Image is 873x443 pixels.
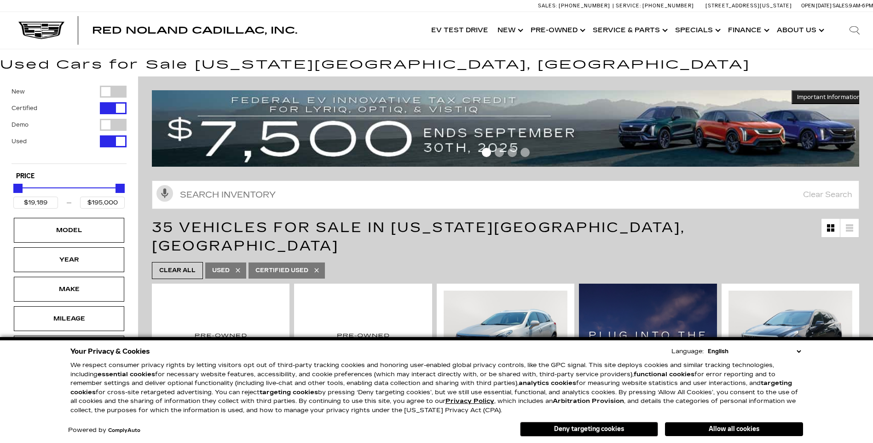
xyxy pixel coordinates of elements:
[68,427,140,433] div: Powered by
[13,197,58,209] input: Minimum
[80,197,125,209] input: Maximum
[792,90,866,104] button: Important Information
[14,306,124,331] div: MileageMileage
[260,389,318,396] strong: targeting cookies
[705,347,803,356] select: Language Select
[46,284,92,294] div: Make
[14,336,124,361] div: EngineEngine
[14,218,124,243] div: ModelModel
[12,87,25,96] label: New
[159,265,196,276] span: Clear All
[508,148,517,157] span: Go to slide 3
[46,255,92,265] div: Year
[14,247,124,272] div: YearYear
[797,93,861,101] span: Important Information
[642,3,694,9] span: [PHONE_NUMBER]
[427,12,493,49] a: EV Test Drive
[152,90,866,167] img: vrp-tax-ending-august-version
[728,291,852,384] img: 2022 Cadillac XT5 Premium Luxury
[772,12,827,49] a: About Us
[14,277,124,302] div: MakeMake
[156,185,173,202] svg: Click to toggle on voice search
[152,181,859,209] input: Search Inventory
[671,349,704,355] div: Language:
[482,148,491,157] span: Go to slide 1
[18,22,64,39] img: Cadillac Dark Logo with Cadillac White Text
[108,428,140,433] a: ComplyAuto
[553,397,624,405] strong: Arbitration Provision
[538,3,557,9] span: Sales:
[833,3,849,9] span: Sales:
[495,148,504,157] span: Go to slide 2
[212,265,230,276] span: Used
[634,371,694,378] strong: functional cookies
[12,86,127,163] div: Filter by Vehicle Type
[520,422,658,437] button: Deny targeting cookies
[92,26,297,35] a: Red Noland Cadillac, Inc.
[616,3,641,9] span: Service:
[98,371,155,378] strong: essential cookies
[526,12,588,49] a: Pre-Owned
[12,104,37,113] label: Certified
[70,345,150,358] span: Your Privacy & Cookies
[301,291,425,386] img: 2019 Cadillac XT4 AWD Sport
[16,172,122,181] h5: Price
[520,148,530,157] span: Go to slide 4
[12,120,29,129] label: Demo
[152,219,685,254] span: 35 Vehicles for Sale in [US_STATE][GEOGRAPHIC_DATA], [GEOGRAPHIC_DATA]
[92,25,297,36] span: Red Noland Cadillac, Inc.
[46,314,92,324] div: Mileage
[70,361,803,415] p: We respect consumer privacy rights by letting visitors opt out of third-party tracking cookies an...
[538,3,613,8] a: Sales: [PHONE_NUMBER]
[12,137,27,146] label: Used
[70,379,792,396] strong: targeting cookies
[613,3,696,8] a: Service: [PHONE_NUMBER]
[116,184,125,193] div: Maximum Price
[849,3,873,9] span: 9 AM-6 PM
[723,12,772,49] a: Finance
[705,3,792,9] a: [STREET_ADDRESS][US_STATE]
[159,291,283,386] img: 2020 Cadillac XT4 Premium Luxury
[255,265,308,276] span: Certified Used
[444,291,567,384] img: 2018 Cadillac XT5 Premium Luxury AWD
[13,181,125,209] div: Price
[493,12,526,49] a: New
[559,3,610,9] span: [PHONE_NUMBER]
[445,397,494,405] a: Privacy Policy
[671,12,723,49] a: Specials
[801,3,832,9] span: Open [DATE]
[46,225,92,235] div: Model
[665,422,803,436] button: Allow all cookies
[588,12,671,49] a: Service & Parts
[13,184,23,193] div: Minimum Price
[519,379,576,387] strong: analytics cookies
